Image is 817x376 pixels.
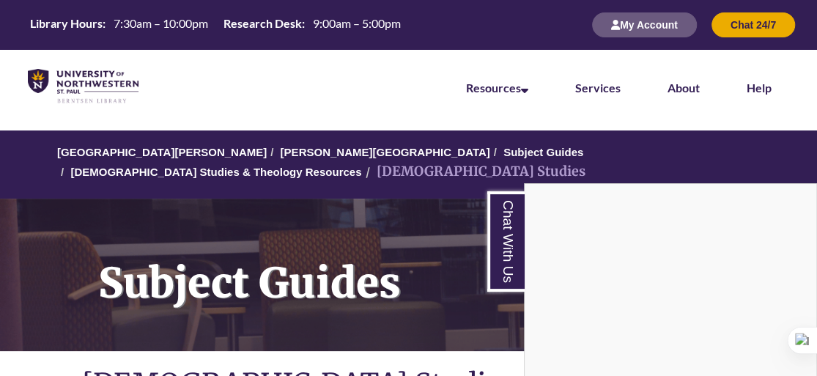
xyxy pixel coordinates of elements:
img: UNWSP Library Logo [28,69,138,104]
a: Resources [466,81,528,95]
a: About [668,81,700,95]
a: Services [575,81,621,95]
a: Chat With Us [487,191,525,292]
a: Help [747,81,772,95]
